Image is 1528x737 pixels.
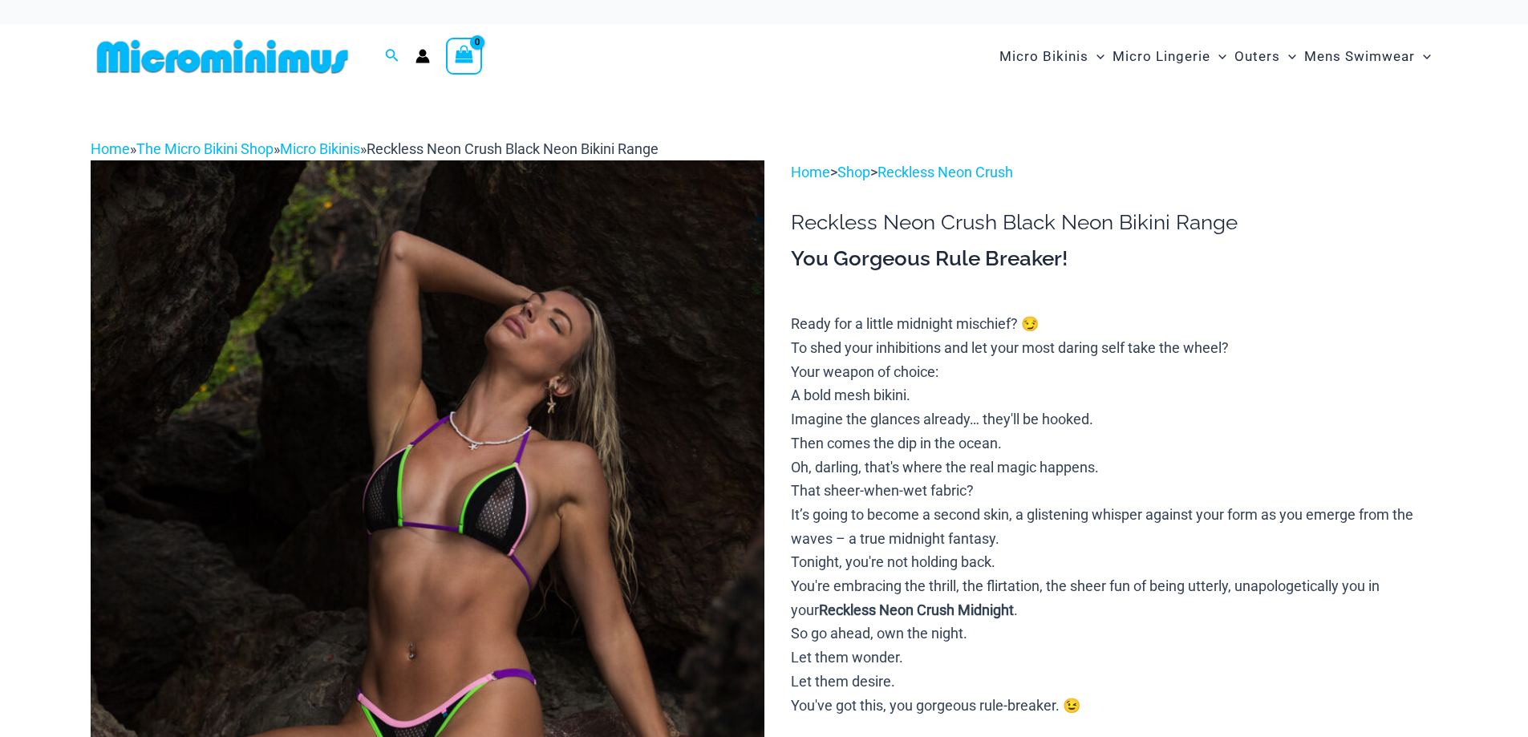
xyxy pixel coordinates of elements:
[1300,32,1435,81] a: Mens SwimwearMenu ToggleMenu Toggle
[91,38,355,75] img: MM SHOP LOGO FLAT
[367,140,659,157] span: Reckless Neon Crush Black Neon Bikini Range
[415,49,430,63] a: Account icon link
[877,164,1013,180] a: Reckless Neon Crush
[995,32,1109,81] a: Micro BikinisMenu ToggleMenu Toggle
[1210,36,1226,77] span: Menu Toggle
[1304,36,1415,77] span: Mens Swimwear
[791,160,1437,184] p: > >
[1280,36,1296,77] span: Menu Toggle
[136,140,274,157] a: The Micro Bikini Shop
[446,38,483,75] a: View Shopping Cart, empty
[91,140,659,157] span: » » »
[1230,32,1300,81] a: OutersMenu ToggleMenu Toggle
[791,312,1437,717] p: Ready for a little midnight mischief? 😏 To shed your inhibitions and let your most daring self ta...
[91,140,130,157] a: Home
[280,140,360,157] a: Micro Bikinis
[791,210,1437,235] h1: Reckless Neon Crush Black Neon Bikini Range
[1234,36,1280,77] span: Outers
[1113,36,1210,77] span: Micro Lingerie
[993,30,1438,83] nav: Site Navigation
[999,36,1088,77] span: Micro Bikinis
[385,47,399,67] a: Search icon link
[1109,32,1230,81] a: Micro LingerieMenu ToggleMenu Toggle
[1415,36,1431,77] span: Menu Toggle
[1088,36,1104,77] span: Menu Toggle
[819,601,1014,618] b: Reckless Neon Crush Midnight
[791,164,830,180] a: Home
[837,164,870,180] a: Shop
[791,245,1437,273] h3: You Gorgeous Rule Breaker!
